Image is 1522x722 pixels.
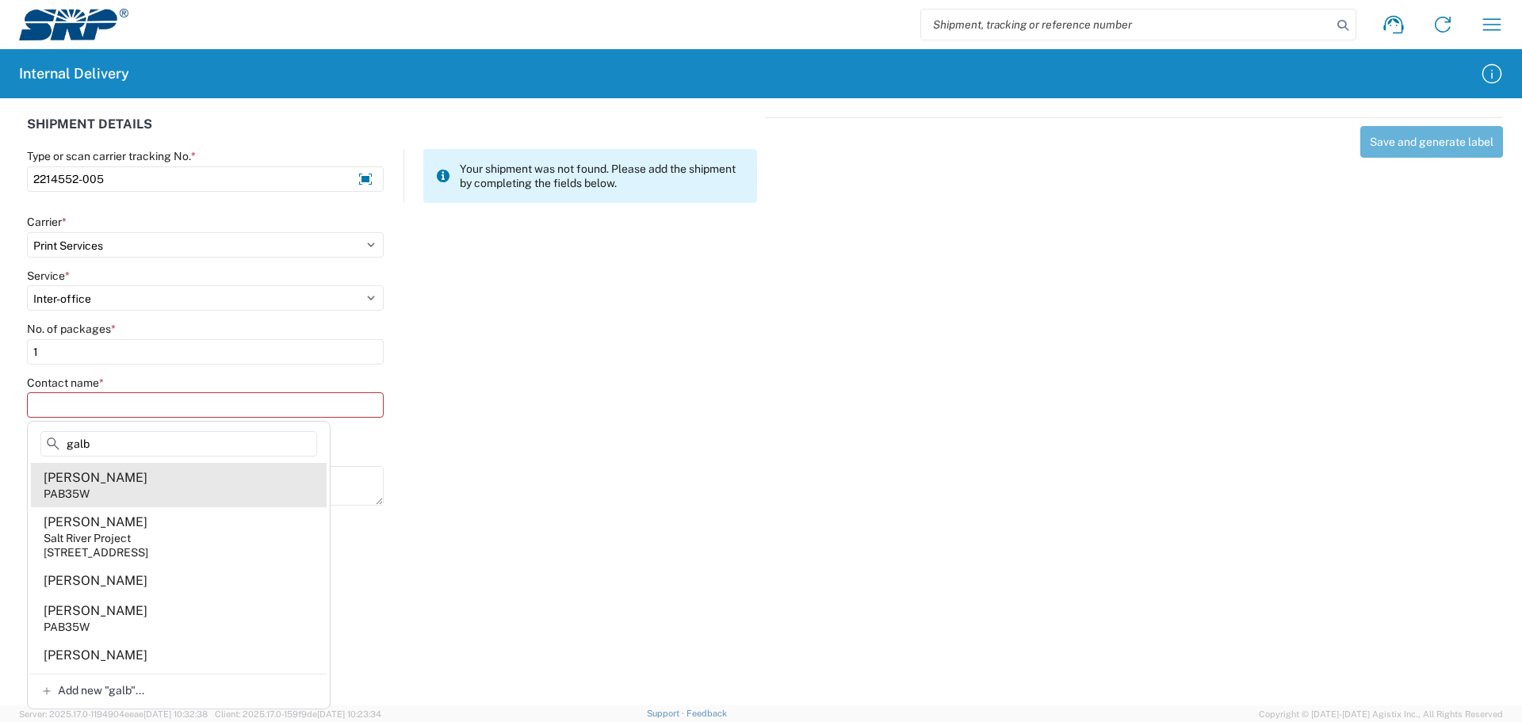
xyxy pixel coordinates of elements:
[27,149,196,163] label: Type or scan carrier tracking No.
[19,9,128,40] img: srp
[215,709,381,719] span: Client: 2025.17.0-159f9de
[44,602,147,620] div: [PERSON_NAME]
[44,531,131,545] div: Salt River Project
[44,487,90,501] div: PAB35W
[460,162,744,190] span: Your shipment was not found. Please add the shipment by completing the fields below.
[44,514,147,531] div: [PERSON_NAME]
[58,683,144,697] span: Add new "galb"...
[27,376,104,390] label: Contact name
[647,709,686,718] a: Support
[27,215,67,229] label: Carrier
[317,709,381,719] span: [DATE] 10:23:34
[44,469,147,487] div: [PERSON_NAME]
[44,572,147,590] div: [PERSON_NAME]
[1259,707,1503,721] span: Copyright © [DATE]-[DATE] Agistix Inc., All Rights Reserved
[44,620,90,634] div: PAB35W
[44,545,148,560] div: [STREET_ADDRESS]
[19,709,208,719] span: Server: 2025.17.0-1194904eeae
[27,117,757,149] div: SHIPMENT DETAILS
[27,322,116,336] label: No. of packages
[44,647,147,664] div: [PERSON_NAME]
[27,269,70,283] label: Service
[921,10,1332,40] input: Shipment, tracking or reference number
[143,709,208,719] span: [DATE] 10:32:38
[19,64,129,83] h2: Internal Delivery
[686,709,727,718] a: Feedback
